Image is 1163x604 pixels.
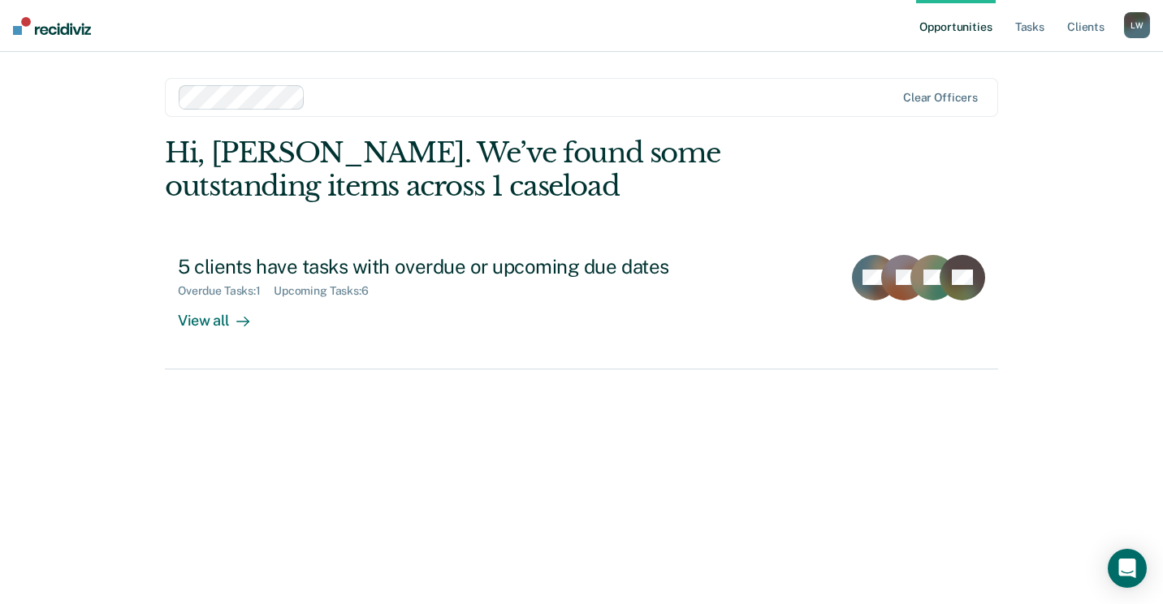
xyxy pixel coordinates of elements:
div: 5 clients have tasks with overdue or upcoming due dates [178,255,748,278]
button: LW [1124,12,1150,38]
img: Recidiviz [13,17,91,35]
div: Open Intercom Messenger [1108,549,1147,588]
div: View all [178,298,269,330]
div: Clear officers [903,91,978,105]
div: Hi, [PERSON_NAME]. We’ve found some outstanding items across 1 caseload [165,136,832,203]
a: 5 clients have tasks with overdue or upcoming due datesOverdue Tasks:1Upcoming Tasks:6View all [165,242,998,369]
div: L W [1124,12,1150,38]
div: Overdue Tasks : 1 [178,284,274,298]
div: Upcoming Tasks : 6 [274,284,382,298]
